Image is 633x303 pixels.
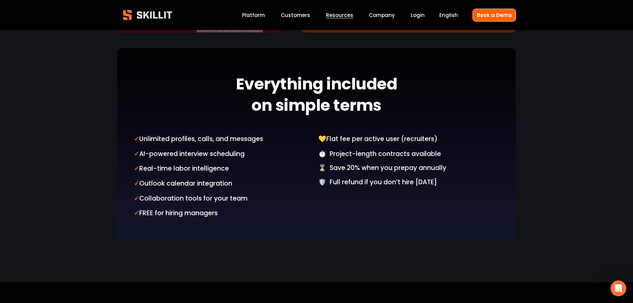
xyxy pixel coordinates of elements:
[439,11,458,19] span: English
[242,11,265,20] a: Platform
[134,208,139,219] strong: ✓
[610,280,626,296] iframe: Intercom live chat
[369,11,395,20] a: Company
[439,11,458,20] div: language picker
[326,11,353,20] a: folder dropdown
[236,72,397,120] strong: Everything included on simple terms
[134,149,139,160] strong: ✓
[134,164,139,175] strong: ✓
[134,208,315,219] p: FREE for hiring managers
[134,134,315,145] p: Unlimited profiles, calls, and messages
[134,194,315,205] p: Collaboration tools for your team
[318,134,326,145] strong: 💛
[318,134,499,145] p: Flat fee per active user (recruiters)
[134,149,315,160] p: AI-powered interview scheduling
[318,177,499,188] p: 🛡️ Full refund if you don’t hire [DATE]
[281,11,310,20] a: Customers
[134,179,139,190] strong: ✓
[318,163,499,173] p: ⌛️ Save 20% when you prepay annually
[134,194,139,205] strong: ✓
[117,5,178,25] img: Skillit
[134,164,315,175] p: Real-time labor intelligence
[134,134,139,145] strong: ✓
[411,11,425,20] a: Login
[473,9,516,22] a: Book a Demo
[318,149,499,159] p: ⏱️ Project-length contracts available
[134,179,315,190] p: Outlook calendar integration
[326,11,353,19] span: Resources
